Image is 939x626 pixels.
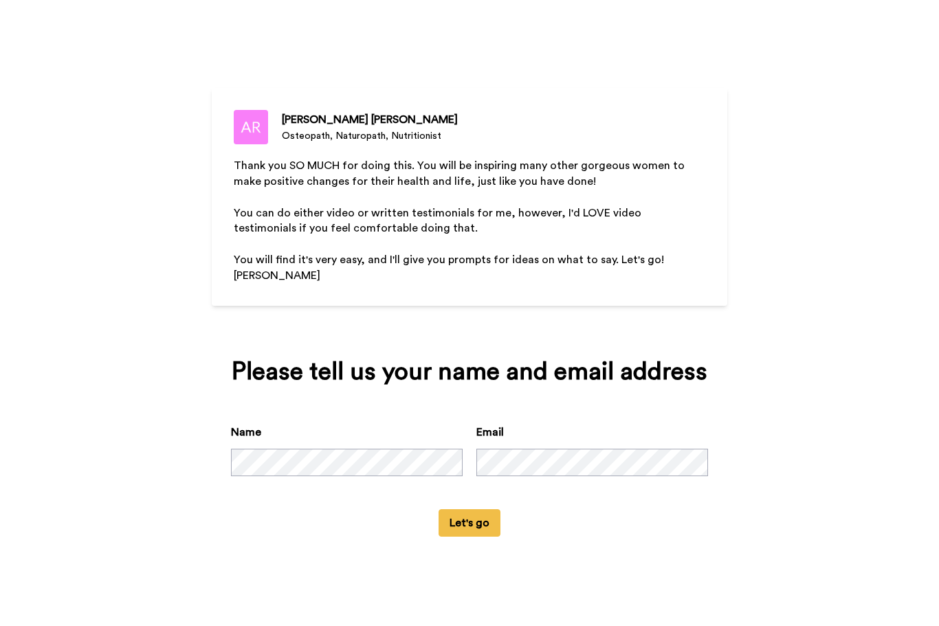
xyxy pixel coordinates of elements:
span: Thank you SO MUCH for doing this. You will be inspiring many other gorgeous women to make positiv... [234,160,687,187]
img: Osteopath, Naturopath, Nutritionist [234,110,268,144]
div: Please tell us your name and email address [231,358,708,385]
div: Osteopath, Naturopath, Nutritionist [282,129,458,143]
label: Name [231,424,261,440]
span: You will find it's very easy, and I'll give you prompts for ideas on what to say. Let's go! [PERS... [234,254,667,281]
span: You can do either video or written testimonials for me, however, I'd LOVE video testimonials if y... [234,208,644,234]
label: Email [476,424,504,440]
div: [PERSON_NAME] [PERSON_NAME] [282,111,458,128]
button: Let's go [439,509,500,537]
